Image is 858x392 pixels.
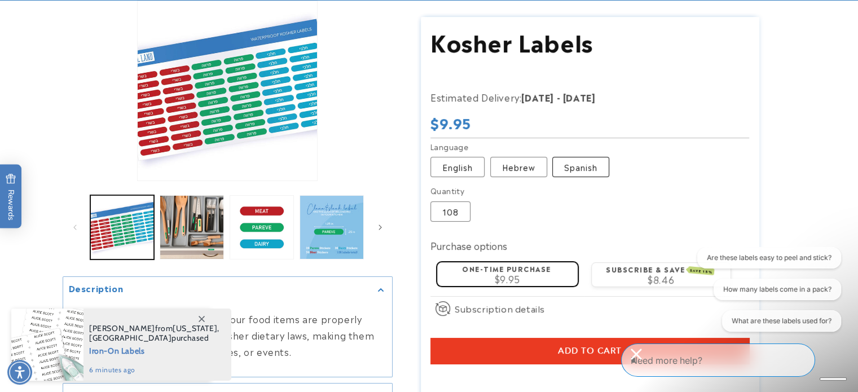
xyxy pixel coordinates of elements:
[490,157,547,178] label: Hebrew
[552,157,609,178] label: Spanish
[160,195,224,259] button: Load image 2 in gallery view
[688,266,715,275] span: SAVE 15%
[521,90,554,104] strong: [DATE]
[430,338,749,364] button: Add to cart
[230,195,294,259] button: Load image 5 in gallery view
[430,89,712,105] p: Estimated Delivery:
[300,195,364,259] button: Load image 6 in gallery view
[7,360,32,385] div: Accessibility Menu
[430,141,469,152] legend: Language
[430,112,471,133] span: $9.95
[173,323,217,333] span: [US_STATE]
[430,186,465,197] legend: Quantity
[63,215,87,240] button: Slide left
[689,247,847,341] iframe: Gorgias live chat conversation starters
[63,277,392,302] summary: Description
[557,90,561,104] strong: -
[89,343,219,357] span: Iron-On Labels
[648,272,674,286] span: $8.46
[558,346,622,356] span: Add to cart
[430,239,507,252] label: Purchase options
[89,333,171,343] span: [GEOGRAPHIC_DATA]
[606,264,714,274] label: Subscribe & save
[90,195,155,259] button: Load image 4 in gallery view
[89,324,219,343] span: from , purchased
[430,157,485,178] label: English
[430,27,749,56] h1: Kosher Labels
[455,302,545,315] span: Subscription details
[430,201,470,222] label: 108
[69,283,124,294] h2: Description
[495,272,520,285] span: $9.95
[563,90,596,104] strong: [DATE]
[89,323,155,333] span: [PERSON_NAME]
[462,263,551,274] label: One-time purchase
[89,365,219,375] span: 6 minutes ago
[6,173,16,220] span: Rewards
[368,215,393,240] button: Slide right
[621,339,847,381] iframe: Gorgias Floating Chat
